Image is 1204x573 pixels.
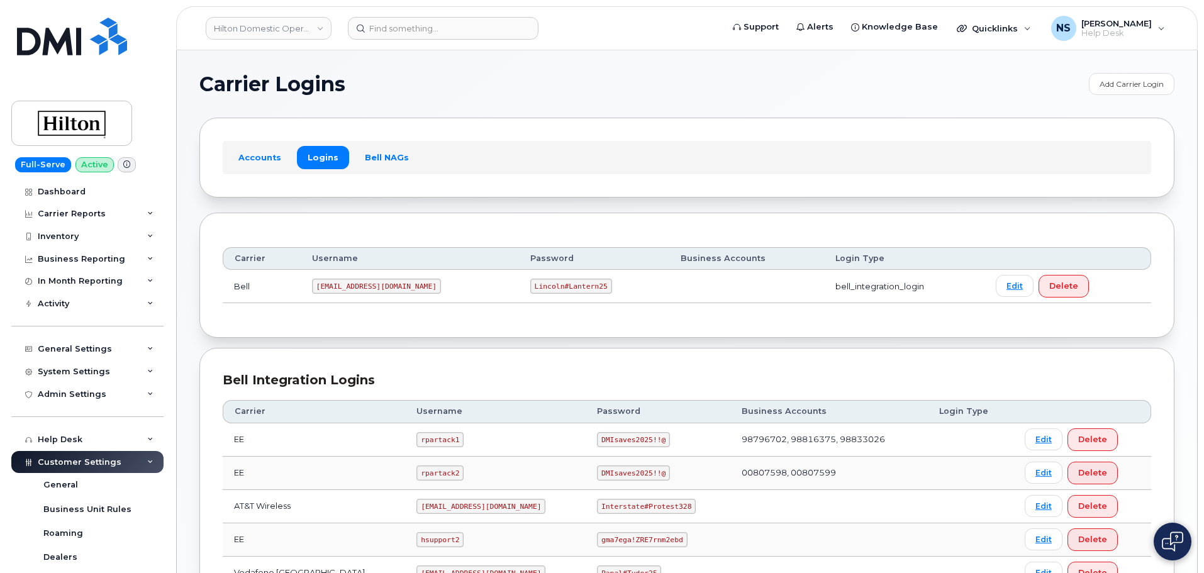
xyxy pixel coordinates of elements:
code: [EMAIL_ADDRESS][DOMAIN_NAME] [312,279,441,294]
code: gma7ega!ZRE7rnm2ebd [597,532,687,547]
code: Lincoln#Lantern25 [530,279,612,294]
span: Delete [1078,500,1107,512]
span: Delete [1078,467,1107,479]
th: Login Type [824,247,984,270]
a: Edit [1025,462,1062,484]
th: Password [586,400,730,423]
button: Delete [1039,275,1089,298]
td: AT&T Wireless [223,490,405,523]
a: Bell NAGs [354,146,420,169]
a: Edit [1025,495,1062,517]
a: Accounts [228,146,292,169]
td: 00807598, 00807599 [730,457,928,490]
th: Password [519,247,669,270]
code: DMIsaves2025!!@ [597,432,670,447]
td: Bell [223,270,301,303]
a: Add Carrier Login [1089,73,1174,95]
th: Business Accounts [730,400,928,423]
span: Carrier Logins [199,75,345,94]
div: Bell Integration Logins [223,371,1151,389]
code: DMIsaves2025!!@ [597,465,670,481]
img: Open chat [1162,531,1183,552]
td: EE [223,423,405,457]
td: bell_integration_login [824,270,984,303]
button: Delete [1067,528,1118,551]
td: 98796702, 98816375, 98833026 [730,423,928,457]
a: Edit [1025,428,1062,450]
th: Carrier [223,400,405,423]
th: Carrier [223,247,301,270]
code: hsupport2 [416,532,464,547]
a: Edit [1025,528,1062,550]
button: Delete [1067,495,1118,518]
td: EE [223,457,405,490]
code: rpartack1 [416,432,464,447]
th: Username [301,247,519,270]
code: Interstate#Protest328 [597,499,696,514]
code: rpartack2 [416,465,464,481]
span: Delete [1078,433,1107,445]
th: Username [405,400,586,423]
td: EE [223,523,405,557]
th: Login Type [928,400,1013,423]
a: Logins [297,146,349,169]
th: Business Accounts [669,247,824,270]
span: Delete [1049,280,1078,292]
span: Delete [1078,533,1107,545]
a: Edit [996,275,1034,297]
button: Delete [1067,462,1118,484]
code: [EMAIL_ADDRESS][DOMAIN_NAME] [416,499,545,514]
button: Delete [1067,428,1118,451]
